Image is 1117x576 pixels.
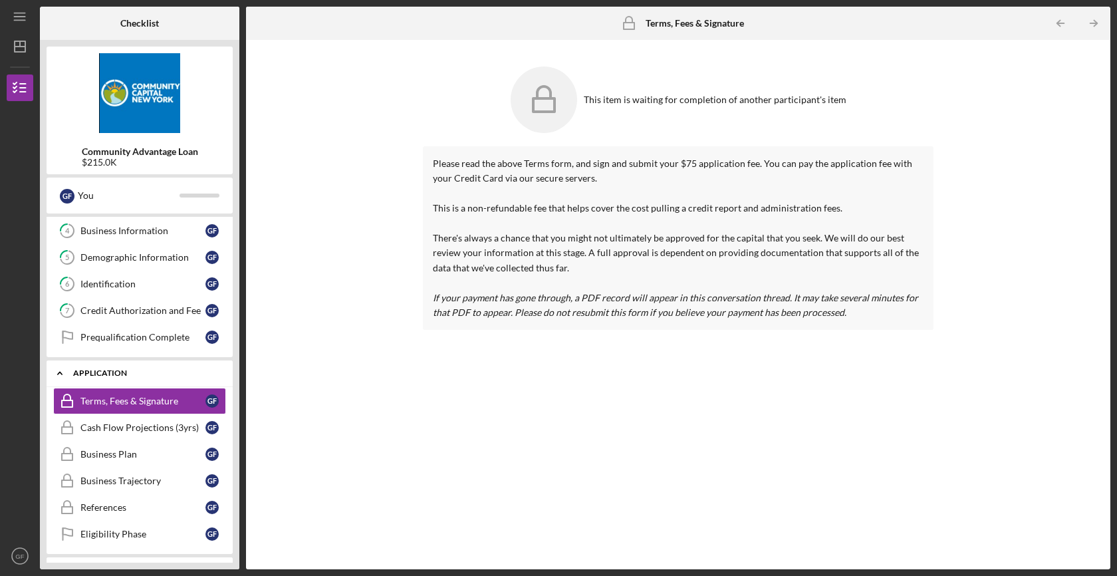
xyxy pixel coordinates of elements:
div: Demographic Information [80,252,205,263]
a: 5Demographic InformationGF [53,244,226,271]
div: G F [60,189,74,204]
img: Product logo [47,53,233,133]
em: If your payment has gone through, a PDF record will appear in this conversation thread. It may ta... [433,292,918,318]
tspan: 7 [65,307,70,315]
div: Terms, Fees & Signature [80,396,205,406]
a: 6IdentificationGF [53,271,226,297]
tspan: 4 [65,227,70,235]
div: G F [205,277,219,291]
div: Application [73,369,216,377]
div: This item is waiting for completion of another participant's item [584,94,846,105]
div: Cash Flow Projections (3yrs) [80,422,205,433]
p: Please read the above Terms form, and sign and submit your $75 application fee. You can pay the a... [433,156,924,320]
div: G F [205,501,219,514]
div: You [78,184,180,207]
div: G F [205,304,219,317]
tspan: 5 [65,253,69,262]
b: Checklist [120,18,159,29]
a: Eligibility PhaseGF [53,521,226,547]
b: Terms, Fees & Signature [646,18,744,29]
a: 4Business InformationGF [53,217,226,244]
div: Business Trajectory [80,476,205,486]
button: GF [7,543,33,569]
div: G F [205,421,219,434]
text: GF [15,553,24,560]
b: Community Advantage Loan [82,146,198,157]
a: Business TrajectoryGF [53,468,226,494]
div: G F [205,251,219,264]
div: G F [205,474,219,488]
div: G F [205,224,219,237]
div: G F [205,527,219,541]
div: Business Plan [80,449,205,460]
a: ReferencesGF [53,494,226,521]
a: Business PlanGF [53,441,226,468]
div: Credit Authorization and Fee [80,305,205,316]
a: 7Credit Authorization and FeeGF [53,297,226,324]
div: G F [205,331,219,344]
div: $215.0K [82,157,198,168]
div: G F [205,394,219,408]
div: References [80,502,205,513]
div: Prequalification Complete [80,332,205,343]
div: Eligibility Phase [80,529,205,539]
div: G F [205,448,219,461]
div: Identification [80,279,205,289]
a: Prequalification CompleteGF [53,324,226,351]
div: Business Information [80,225,205,236]
a: Cash Flow Projections (3yrs)GF [53,414,226,441]
a: Terms, Fees & SignatureGF [53,388,226,414]
tspan: 6 [65,280,70,289]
